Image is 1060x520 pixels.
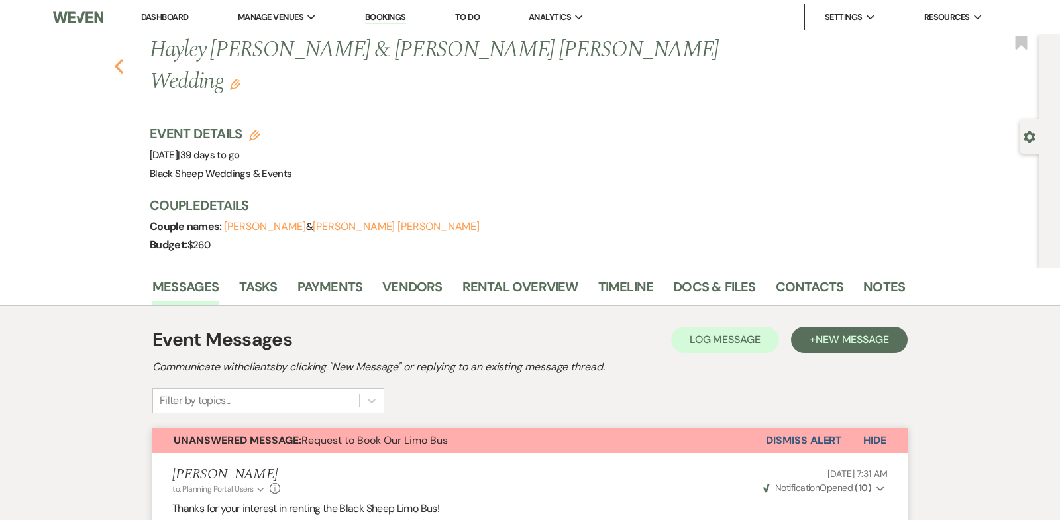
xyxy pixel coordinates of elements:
a: Docs & Files [673,276,755,305]
a: Payments [297,276,363,305]
span: Opened [763,482,872,494]
h3: Couple Details [150,196,892,215]
button: [PERSON_NAME] [PERSON_NAME] [313,221,480,232]
span: [DATE] [150,148,239,162]
span: [DATE] 7:31 AM [827,468,888,480]
a: Dashboard [141,11,189,23]
strong: ( 10 ) [855,482,871,494]
span: Thanks for your interest in renting the Black Sheep Limo Bus! [172,501,439,515]
a: Messages [152,276,219,305]
button: Edit [230,78,240,90]
h1: Event Messages [152,326,292,354]
span: Settings [825,11,863,24]
h2: Communicate with clients by clicking "New Message" or replying to an existing message thread. [152,359,908,375]
button: +New Message [791,327,908,353]
span: $260 [187,238,210,252]
button: NotificationOpened (10) [761,481,888,495]
button: [PERSON_NAME] [224,221,306,232]
a: Contacts [776,276,844,305]
a: To Do [455,11,480,23]
span: Resources [924,11,970,24]
span: Black Sheep Weddings & Events [150,167,291,180]
span: & [224,220,480,233]
a: Timeline [598,276,654,305]
h3: Event Details [150,125,291,143]
span: Manage Venues [238,11,303,24]
span: 39 days to go [180,148,240,162]
span: New Message [816,333,889,346]
a: Notes [863,276,905,305]
img: Weven Logo [53,3,103,31]
span: Notification [775,482,820,494]
button: Open lead details [1024,130,1035,142]
span: Log Message [690,333,761,346]
button: Dismiss Alert [766,428,842,453]
button: to: Planning Portal Users [172,483,266,495]
a: Vendors [382,276,442,305]
span: Request to Book Our Limo Bus [174,433,448,447]
h5: [PERSON_NAME] [172,466,280,483]
strong: Unanswered Message: [174,433,301,447]
span: to: Planning Portal Users [172,484,254,494]
span: Analytics [529,11,571,24]
h1: Hayley [PERSON_NAME] & [PERSON_NAME] [PERSON_NAME] Wedding [150,34,743,97]
span: Budget: [150,238,187,252]
span: Hide [863,433,886,447]
button: Unanswered Message:Request to Book Our Limo Bus [152,428,766,453]
span: Couple names: [150,219,224,233]
a: Bookings [365,11,406,24]
span: | [178,148,239,162]
a: Tasks [239,276,278,305]
div: Filter by topics... [160,393,231,409]
button: Log Message [671,327,779,353]
a: Rental Overview [462,276,578,305]
button: Hide [842,428,908,453]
